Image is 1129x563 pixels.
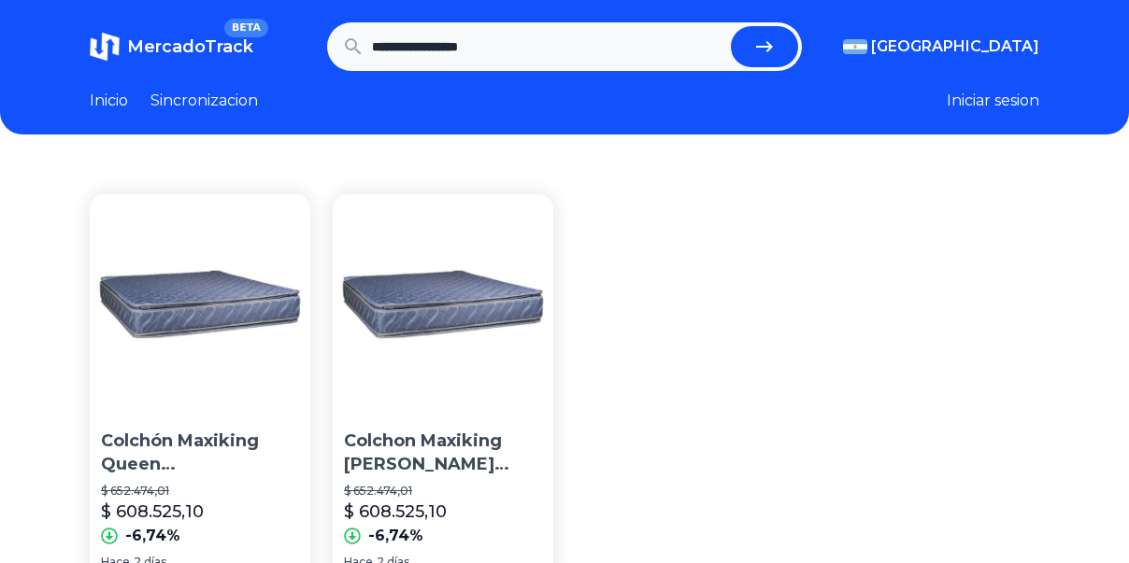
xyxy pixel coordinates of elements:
p: Colchón Maxiking Queen [PERSON_NAME] [PERSON_NAME] 160x200 [101,429,299,476]
a: Sincronizacion [150,90,258,112]
button: Iniciar sesion [947,90,1039,112]
button: [GEOGRAPHIC_DATA] [843,35,1039,58]
p: $ 652.474,01 [101,484,299,499]
p: -6,74% [125,525,180,547]
p: Colchon Maxiking [PERSON_NAME] [PERSON_NAME] Queen 160x200x30 [344,429,542,476]
a: Inicio [90,90,128,112]
img: MercadoTrack [90,32,120,62]
p: -6,74% [368,525,423,547]
p: $ 652.474,01 [344,484,542,499]
img: Colchon Maxiking Espejo De Luna Queen 160x200x30 [333,194,553,415]
a: MercadoTrackBETA [90,32,253,62]
p: $ 608.525,10 [101,499,204,525]
img: Argentina [843,39,867,54]
span: [GEOGRAPHIC_DATA] [871,35,1039,58]
p: $ 608.525,10 [344,499,447,525]
span: BETA [224,19,268,37]
img: Colchón Maxiking Queen Espejo De Luna 160x200 [90,194,310,415]
span: MercadoTrack [127,36,253,57]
